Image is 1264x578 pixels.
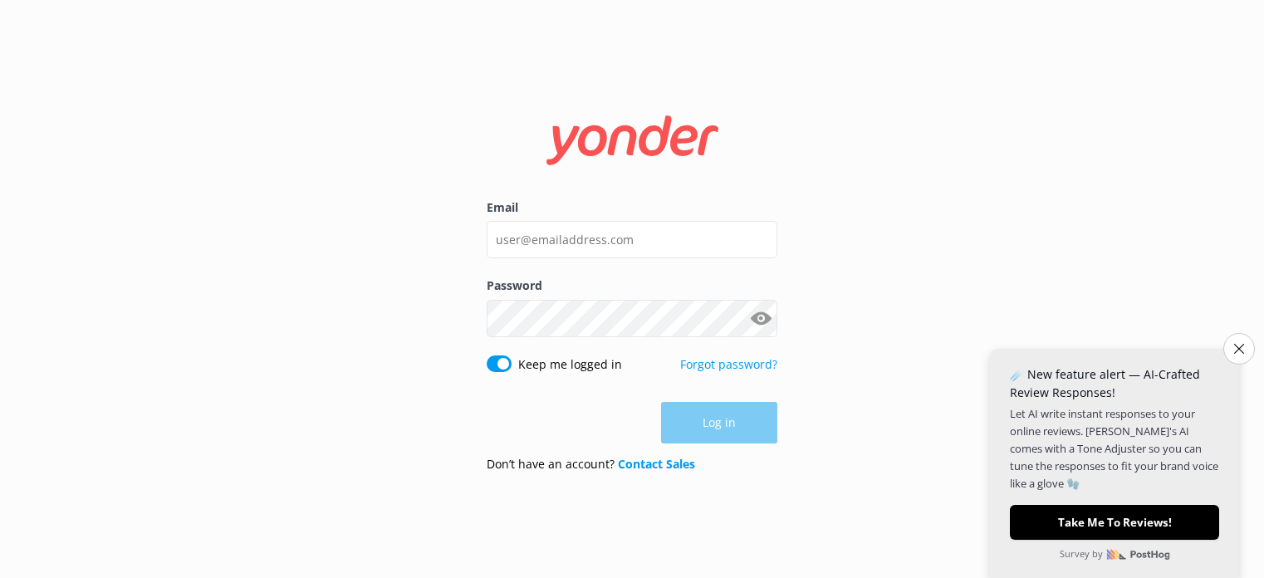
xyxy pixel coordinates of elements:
a: Contact Sales [618,456,695,472]
input: user@emailaddress.com [487,221,777,258]
button: Show password [744,301,777,335]
p: Don’t have an account? [487,455,695,473]
label: Password [487,277,777,295]
label: Email [487,198,777,217]
label: Keep me logged in [518,355,622,374]
a: Forgot password? [680,356,777,372]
